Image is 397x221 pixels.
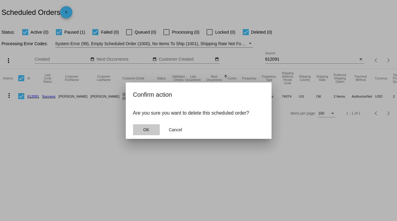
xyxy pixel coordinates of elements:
span: OK [143,127,149,132]
h2: Confirm action [133,90,264,99]
span: Cancel [169,127,182,132]
button: Close dialog [133,124,160,135]
p: Are you sure you want to delete this scheduled order? [133,110,264,116]
button: Close dialog [162,124,189,135]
